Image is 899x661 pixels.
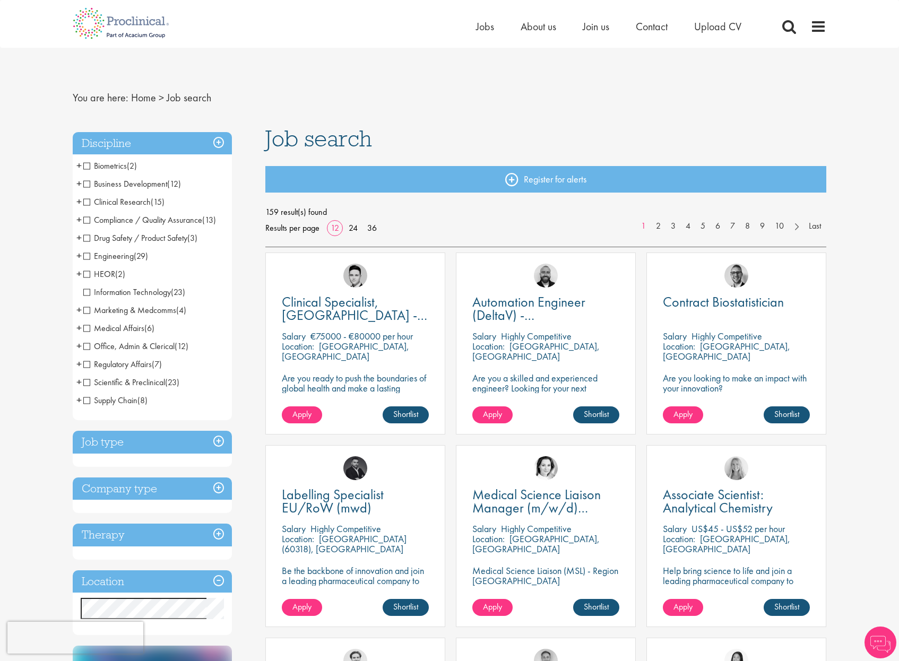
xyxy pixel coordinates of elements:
p: Highly Competitive [501,523,572,535]
span: Supply Chain [83,395,137,406]
a: Fidan Beqiraj [343,456,367,480]
a: 5 [695,220,711,232]
a: Jobs [476,20,494,33]
span: > [159,91,164,105]
span: Medical Science Liaison Manager (m/w/d) Nephrologie [472,485,601,530]
h3: Job type [73,431,232,454]
p: [GEOGRAPHIC_DATA], [GEOGRAPHIC_DATA] [472,533,600,555]
h3: Therapy [73,524,232,546]
span: (6) [144,323,154,334]
p: [GEOGRAPHIC_DATA], [GEOGRAPHIC_DATA] [282,340,409,362]
span: Salary [282,523,306,535]
div: Company type [73,477,232,500]
img: Connor Lynes [343,264,367,288]
span: Salary [282,330,306,342]
span: Medical Affairs [83,323,144,334]
a: Apply [663,599,703,616]
a: Contact [636,20,668,33]
span: (23) [165,377,179,388]
a: Shortlist [383,406,429,423]
a: Apply [663,406,703,423]
span: + [76,338,82,354]
p: Help bring science to life and join a leading pharmaceutical company to play a key role in delive... [663,566,810,616]
span: Job search [167,91,211,105]
span: + [76,230,82,246]
a: Associate Scientist: Analytical Chemistry [663,488,810,515]
a: Apply [282,599,322,616]
span: Compliance / Quality Assurance [83,214,202,225]
span: (2) [115,268,125,280]
span: + [76,302,82,318]
span: + [76,392,82,408]
span: Information Technology [83,286,171,298]
span: Business Development [83,178,181,189]
a: Labelling Specialist EU/RoW (mwd) [282,488,429,515]
span: Location: [282,340,314,352]
span: Location: [663,533,695,545]
span: Contract Biostatistician [663,293,784,311]
p: Are you looking to make an impact with your innovation? [663,373,810,393]
span: Associate Scientist: Analytical Chemistry [663,485,773,517]
p: Highly Competitive [691,330,762,342]
a: 6 [710,220,725,232]
a: Medical Science Liaison Manager (m/w/d) Nephrologie [472,488,619,515]
span: (15) [151,196,165,207]
a: 4 [680,220,696,232]
span: (29) [134,250,148,262]
span: (7) [152,359,162,370]
span: + [76,374,82,390]
a: 7 [725,220,740,232]
span: Information Technology [83,286,185,298]
span: Apply [673,408,693,420]
span: Drug Safety / Product Safety [83,232,187,243]
a: 36 [364,222,381,233]
a: Register for alerts [265,166,827,193]
a: Shortlist [764,599,810,616]
span: Office, Admin & Clerical [83,341,175,352]
a: 10 [770,220,789,232]
p: Are you ready to push the boundaries of global health and make a lasting impact? This role at a h... [282,373,429,423]
span: Apply [292,601,312,612]
span: Biometrics [83,160,127,171]
span: (23) [171,286,185,298]
span: Apply [292,408,312,420]
span: Salary [663,523,687,535]
p: Highly Competitive [501,330,572,342]
span: (8) [137,395,148,406]
h3: Discipline [73,132,232,155]
p: US$45 - US$52 per hour [691,523,785,535]
span: + [76,356,82,372]
span: Salary [472,523,496,535]
span: Regulatory Affairs [83,359,152,370]
a: Shortlist [573,599,619,616]
span: Marketing & Medcomms [83,305,186,316]
span: Engineering [83,250,148,262]
span: (4) [176,305,186,316]
p: [GEOGRAPHIC_DATA], [GEOGRAPHIC_DATA] [663,533,790,555]
a: Upload CV [694,20,741,33]
span: Job search [265,124,372,153]
a: Last [803,220,826,232]
span: + [76,212,82,228]
span: HEOR [83,268,115,280]
a: 2 [651,220,666,232]
a: Clinical Specialist, [GEOGRAPHIC_DATA] - Cardiac [282,295,429,322]
span: Scientific & Preclinical [83,377,179,388]
span: Apply [483,601,502,612]
iframe: reCAPTCHA [7,622,143,654]
span: About us [521,20,556,33]
span: Location: [472,340,505,352]
a: breadcrumb link [131,91,156,105]
span: Apply [483,408,502,420]
img: George Breen [724,264,748,288]
span: Salary [472,330,496,342]
span: + [76,248,82,264]
span: Engineering [83,250,134,262]
span: + [76,320,82,336]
